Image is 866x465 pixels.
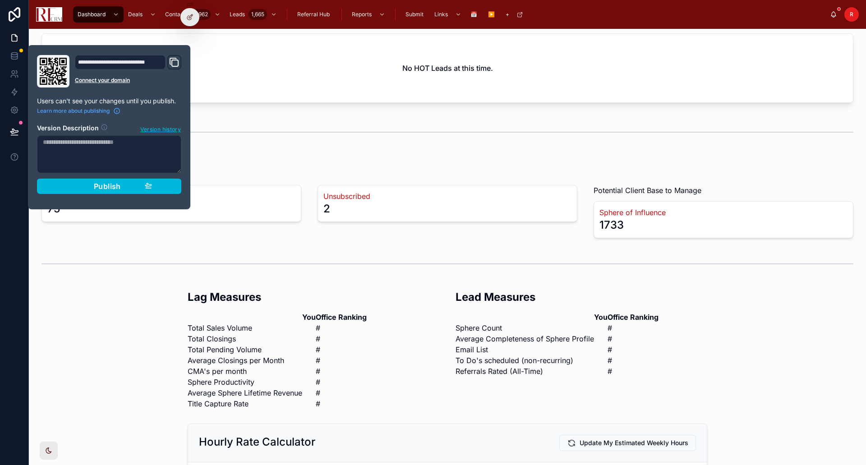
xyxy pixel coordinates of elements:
td: # [608,322,659,333]
td: Total Sales Volume [188,322,302,333]
td: Sphere Count [456,322,594,333]
td: # [608,355,659,366]
span: Reports [352,11,372,18]
span: Referral Hub [297,11,330,18]
span: Leads [230,11,245,18]
h2: No HOT Leads at this time. [402,63,493,74]
h2: Lag Measures [188,290,439,304]
img: App logo [36,7,62,22]
p: Users can't see your changes until you publish. [37,97,181,106]
a: + [501,6,528,23]
td: Title Capture Rate [188,398,302,409]
td: Sphere Productivity [188,377,302,387]
td: Average Sphere Lifetime Revenue [188,387,302,398]
span: Submit [405,11,424,18]
a: Dashboard [73,6,124,23]
td: Average Completeness of Sphere Profile [456,333,594,344]
span: R [850,11,853,18]
span: Dashboard [78,11,106,18]
span: + [506,11,509,18]
h2: Lead Measures [456,290,707,304]
td: Total Closings [188,333,302,344]
td: Email List [456,344,594,355]
td: # [316,387,367,398]
td: # [316,355,367,366]
a: Connect your domain [75,77,181,84]
a: Contacts7,962 [161,6,225,23]
a: Leads1,665 [225,6,281,23]
a: Links [430,6,466,23]
td: # [316,333,367,344]
span: ▶️ [488,11,495,18]
button: Version history [140,124,181,134]
th: You [594,312,608,322]
td: # [316,344,367,355]
th: Office Ranking [608,312,659,322]
button: Update My Estimated Weekly Hours [559,435,696,451]
span: Learn more about publishing [37,107,110,115]
td: # [316,322,367,333]
div: 1733 [599,218,624,232]
h2: Hourly Rate Calculator [199,435,315,449]
h2: Version Description [37,124,99,134]
td: To Do's scheduled (non-recurring) [456,355,594,366]
a: Unsubscribed [323,191,571,202]
td: # [316,377,367,387]
div: Domain and Custom Link [75,55,181,87]
a: Referral Hub [293,6,336,23]
th: You [302,312,316,322]
span: 📅 [470,11,477,18]
a: 📅 [466,6,484,23]
td: # [608,344,659,355]
div: 1,665 [249,9,267,20]
td: CMA's per month [188,366,302,377]
span: Contacts [165,11,188,18]
td: # [316,398,367,409]
td: Total Pending Volume [188,344,302,355]
a: Submit [401,6,430,23]
span: Potential Client Base to Manage [594,185,701,196]
td: # [608,333,659,344]
div: 7,962 [192,9,211,20]
span: Deals [128,11,143,18]
a: Sphere of Influence [599,207,848,218]
div: scrollable content [69,5,830,24]
a: ▶️ [484,6,501,23]
span: Update My Estimated Weekly Hours [580,438,688,447]
td: Referrals Rated (All-Time) [456,366,594,377]
a: Deals [124,6,161,23]
th: Office Ranking [316,312,367,322]
td: # [316,366,367,377]
button: Publish [37,179,181,194]
td: # [608,366,659,377]
span: Links [434,11,448,18]
div: 2 [323,202,330,216]
a: Reports [347,6,390,23]
a: Learn more about publishing [37,107,120,115]
td: Average Closings per Month [188,355,302,366]
span: Publish [94,182,121,191]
